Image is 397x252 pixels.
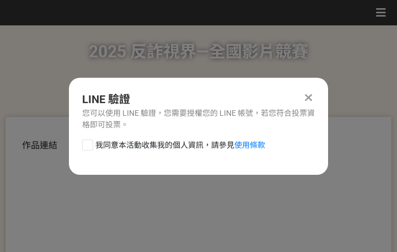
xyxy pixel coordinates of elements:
[82,91,315,108] div: LINE 驗證
[82,108,315,131] div: 您可以使用 LINE 驗證，您需要授權您的 LINE 帳號，若您符合投票資格即可投票。
[95,140,265,151] span: 我同意本活動收集我的個人資訊，請參見
[234,141,265,149] a: 使用條款
[89,25,308,78] h1: 2025 反詐視界—全國影片競賽
[22,140,57,151] span: 作品連結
